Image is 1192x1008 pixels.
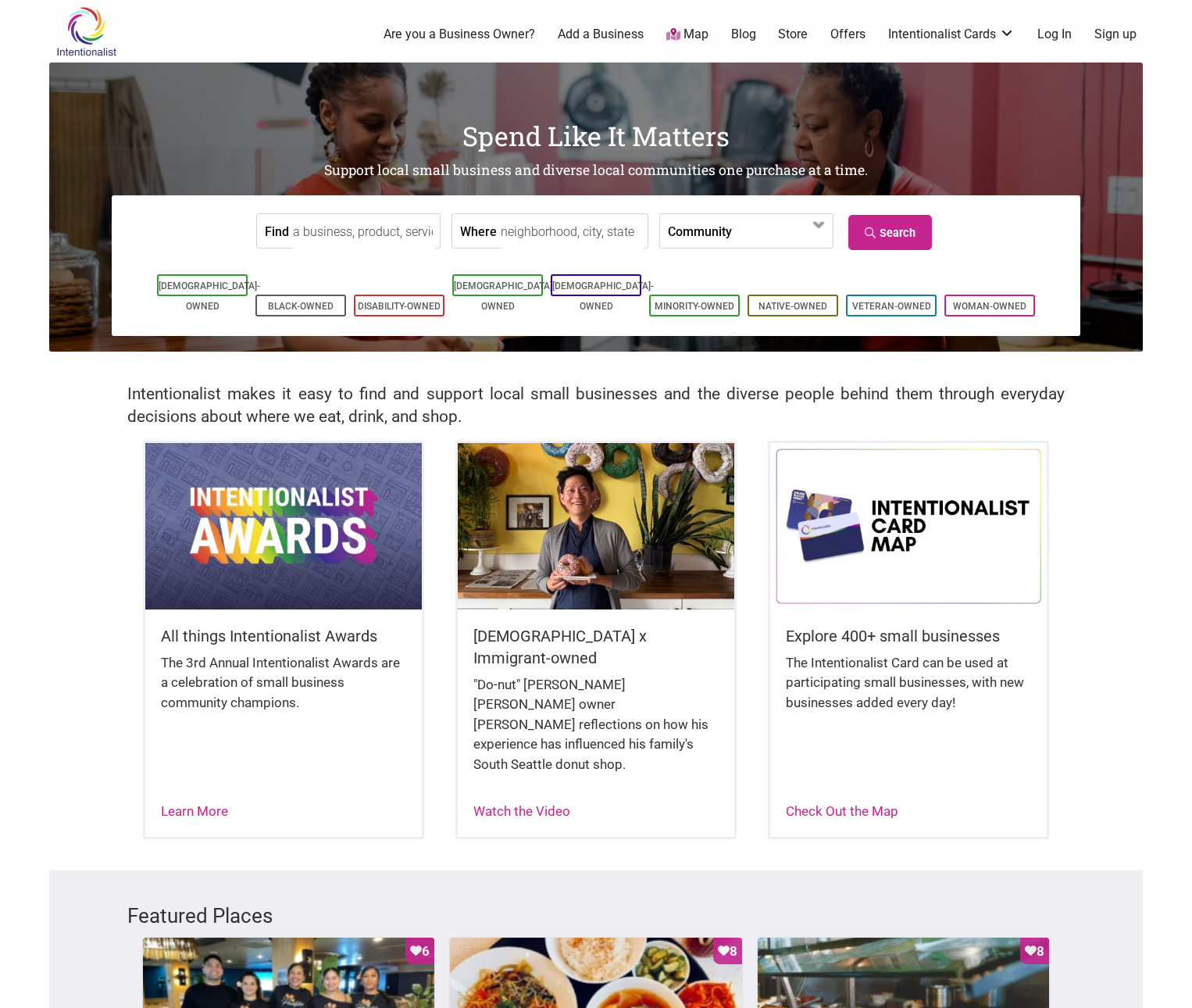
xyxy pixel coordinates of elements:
a: Learn More [161,803,228,819]
a: [DEMOGRAPHIC_DATA]-Owned [552,281,654,312]
div: The 3rd Annual Intentionalist Awards are a celebration of small business community champions. [161,653,406,729]
img: Intentionalist [49,6,123,57]
a: Check Out the Map [786,803,898,819]
a: Intentionalist Cards [888,26,1015,43]
a: Blog [731,26,756,43]
a: Log In [1037,26,1072,43]
img: Intentionalist Card Map [770,443,1047,609]
a: Minority-Owned [655,301,734,312]
img: Intentionalist Awards [145,443,422,609]
a: Search [848,215,932,250]
a: [DEMOGRAPHIC_DATA]-Owned [159,281,260,312]
h5: [DEMOGRAPHIC_DATA] x Immigrant-owned [473,625,719,669]
a: Black-Owned [268,301,334,312]
a: Disability-Owned [358,301,441,312]
a: Map [666,26,708,44]
h2: Support local small business and diverse local communities one purchase at a time. [49,161,1143,181]
h1: Spend Like It Matters [49,117,1143,155]
a: Woman-Owned [953,301,1026,312]
div: The Intentionalist Card can be used at participating small businesses, with new businesses added ... [786,653,1031,729]
h3: Featured Places [127,902,1065,930]
a: Sign up [1094,26,1137,43]
h5: All things Intentionalist Awards [161,625,406,647]
input: neighborhood, city, state [501,214,644,249]
a: Add a Business [558,26,644,43]
a: Watch the Video [473,803,570,819]
img: King Donuts - Hong Chhuor [458,443,734,609]
a: Are you a Business Owner? [384,26,535,43]
a: Veteran-Owned [852,301,931,312]
label: Where [460,214,497,248]
div: "Do-nut" [PERSON_NAME] [PERSON_NAME] owner [PERSON_NAME] reflections on how his experience has in... [473,675,719,791]
input: a business, product, service [293,214,436,249]
h5: Explore 400+ small businesses [786,625,1031,647]
a: [DEMOGRAPHIC_DATA]-Owned [454,281,555,312]
a: Offers [830,26,865,43]
h2: Intentionalist makes it easy to find and support local small businesses and the diverse people be... [127,383,1065,428]
label: Find [265,214,289,248]
a: Native-Owned [758,301,827,312]
label: Community [668,214,732,248]
a: Store [778,26,808,43]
